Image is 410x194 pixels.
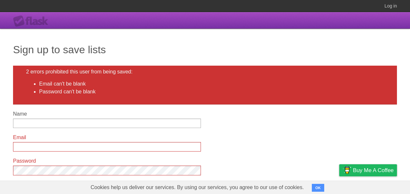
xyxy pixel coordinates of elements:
[312,184,325,192] button: OK
[26,69,384,75] h2: 2 errors prohibited this user from being saved:
[13,158,201,164] label: Password
[39,80,384,88] li: Email can't be blank
[339,164,397,176] a: Buy me a coffee
[353,165,394,176] span: Buy me a coffee
[13,135,201,140] label: Email
[39,88,384,96] li: Password can't be blank
[13,111,201,117] label: Name
[84,181,311,194] span: Cookies help us deliver our services. By using our services, you agree to our use of cookies.
[13,15,52,27] div: Flask
[13,42,397,57] h1: Sign up to save lists
[342,165,351,176] img: Buy me a coffee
